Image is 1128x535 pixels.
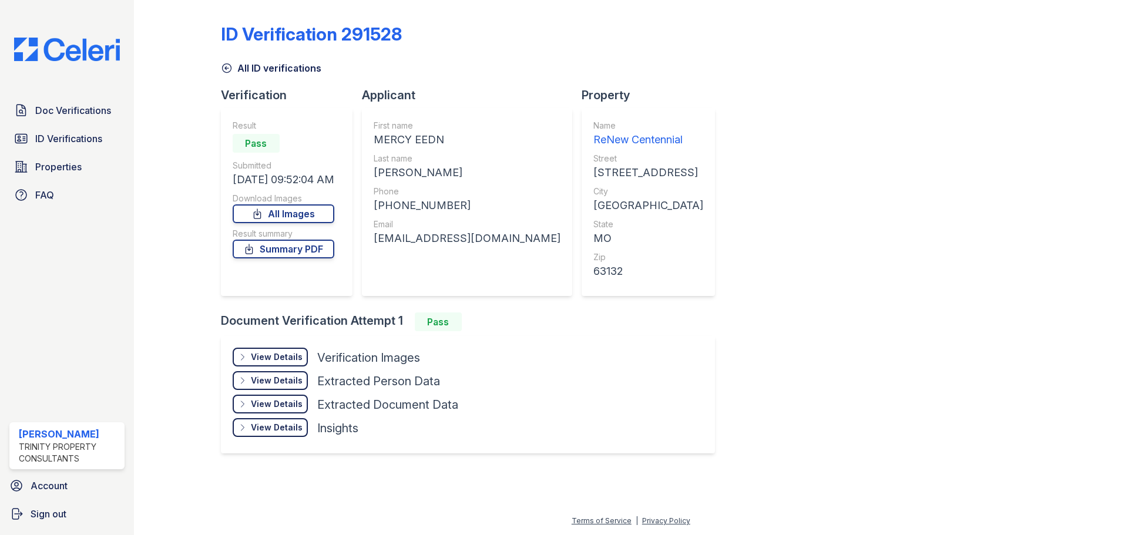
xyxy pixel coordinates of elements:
div: Email [374,218,560,230]
a: Summary PDF [233,240,334,258]
span: Sign out [31,507,66,521]
div: Trinity Property Consultants [19,441,120,465]
div: [GEOGRAPHIC_DATA] [593,197,703,214]
div: State [593,218,703,230]
div: | [636,516,638,525]
div: [EMAIL_ADDRESS][DOMAIN_NAME] [374,230,560,247]
div: [PERSON_NAME] [374,164,560,181]
div: Pass [415,312,462,331]
div: Result summary [233,228,334,240]
div: Pass [233,134,280,153]
a: Name ReNew Centennial [593,120,703,148]
div: 63132 [593,263,703,280]
a: Terms of Service [572,516,632,525]
a: Account [5,474,129,497]
div: MERCY EEDN [374,132,560,148]
div: Insights [317,420,358,436]
a: Doc Verifications [9,99,125,122]
div: View Details [251,398,303,410]
a: Sign out [5,502,129,526]
div: Name [593,120,703,132]
a: ID Verifications [9,127,125,150]
span: FAQ [35,188,54,202]
a: All Images [233,204,334,223]
div: Property [582,87,724,103]
img: CE_Logo_Blue-a8612792a0a2168367f1c8372b55b34899dd931a85d93a1a3d3e32e68fde9ad4.png [5,38,129,61]
div: City [593,186,703,197]
span: Doc Verifications [35,103,111,117]
div: Submitted [233,160,334,171]
a: Privacy Policy [642,516,690,525]
div: View Details [251,351,303,363]
div: Street [593,153,703,164]
span: Properties [35,160,82,174]
span: ID Verifications [35,132,102,146]
div: [STREET_ADDRESS] [593,164,703,181]
div: Applicant [362,87,582,103]
div: ID Verification 291528 [221,23,402,45]
div: View Details [251,375,303,386]
div: Zip [593,251,703,263]
div: Verification Images [317,349,420,366]
a: All ID verifications [221,61,321,75]
div: [DATE] 09:52:04 AM [233,171,334,188]
div: MO [593,230,703,247]
div: View Details [251,422,303,433]
div: First name [374,120,560,132]
div: Extracted Document Data [317,396,458,413]
a: Properties [9,155,125,179]
div: [PHONE_NUMBER] [374,197,560,214]
div: Extracted Person Data [317,373,440,389]
div: Verification [221,87,362,103]
a: FAQ [9,183,125,207]
span: Account [31,479,68,493]
div: [PERSON_NAME] [19,427,120,441]
div: Result [233,120,334,132]
div: Phone [374,186,560,197]
div: Download Images [233,193,334,204]
div: Document Verification Attempt 1 [221,312,724,331]
div: ReNew Centennial [593,132,703,148]
div: Last name [374,153,560,164]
